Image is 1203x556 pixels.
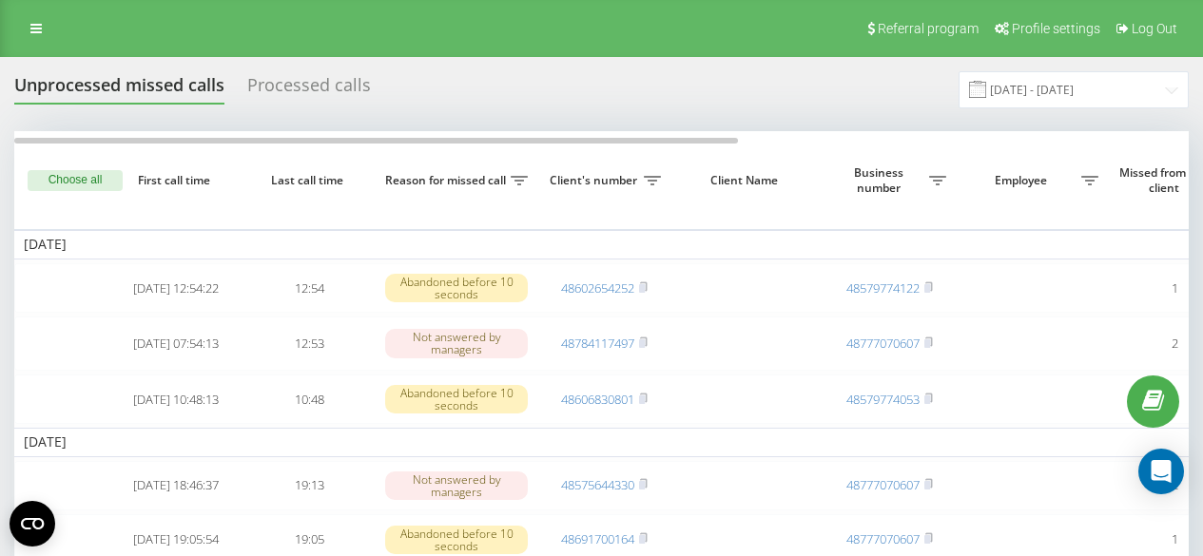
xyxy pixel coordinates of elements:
[1138,449,1184,494] div: Open Intercom Messenger
[878,21,979,36] span: Referral program
[385,329,528,357] div: Not answered by managers
[243,316,376,370] td: 12:53
[846,391,920,408] a: 48579774053
[385,471,528,500] div: Not answered by managers
[385,274,528,302] div: Abandoned before 10 seconds
[247,75,371,105] div: Processed calls
[561,391,634,408] a: 48606830801
[965,173,1081,188] span: Employee
[1012,21,1100,36] span: Profile settings
[561,476,634,493] a: 48575644330
[561,335,634,352] a: 48784117497
[1132,21,1177,36] span: Log Out
[846,279,920,297] a: 48579774122
[109,316,243,370] td: [DATE] 07:54:13
[385,173,511,188] span: Reason for missed call
[243,461,376,511] td: 19:13
[846,530,920,547] a: 48777070607
[10,501,55,546] button: Open CMP widget
[846,335,920,352] a: 48777070607
[109,461,243,511] td: [DATE] 18:46:37
[561,530,634,547] a: 48691700164
[243,374,376,425] td: 10:48
[109,374,243,425] td: [DATE] 10:48:13
[125,173,227,188] span: First call time
[14,75,224,105] div: Unprocessed missed calls
[547,173,644,188] span: Client's number
[687,173,806,188] span: Client Name
[561,279,634,297] a: 48602654252
[28,170,123,191] button: Choose all
[385,385,528,413] div: Abandoned before 10 seconds
[258,173,360,188] span: Last call time
[109,263,243,314] td: [DATE] 12:54:22
[243,263,376,314] td: 12:54
[832,165,929,195] span: Business number
[846,476,920,493] a: 48777070607
[385,526,528,554] div: Abandoned before 10 seconds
